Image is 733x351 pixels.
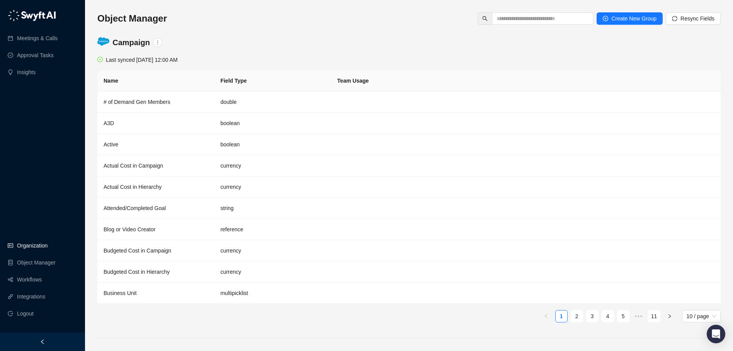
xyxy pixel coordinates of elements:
[214,176,331,198] td: currency
[214,198,331,219] td: string
[633,310,645,322] li: Next 5 Pages
[214,283,331,304] td: multipicklist
[155,40,160,45] span: more
[97,176,214,198] td: Actual Cost in Hierarchy
[331,70,721,92] th: Team Usage
[97,113,721,134] tr: A3Dboolean
[214,261,331,283] td: currency
[586,310,599,322] li: 3
[97,240,721,261] tr: Budgeted Cost in Campaigncurrency
[40,339,45,344] span: left
[663,310,676,322] button: right
[666,12,721,25] button: Resync Fields
[687,310,716,322] span: 10 / page
[17,306,34,321] span: Logout
[97,57,103,62] span: check-circle
[97,261,214,283] td: Budgeted Cost in Hierarchy
[571,310,583,322] a: 2
[17,47,54,63] a: Approval Tasks
[663,310,676,322] li: Next Page
[667,314,672,319] span: right
[17,64,36,80] a: Insights
[97,283,721,304] tr: Business Unitmultipicklist
[17,238,48,253] a: Organization
[648,310,660,322] a: 11
[482,16,488,21] span: search
[617,310,629,322] li: 5
[97,261,721,283] tr: Budgeted Cost in Hierarchycurrency
[214,70,331,92] th: Field Type
[97,240,214,261] td: Budgeted Cost in Campaign
[97,12,167,25] h3: Object Manager
[97,176,721,198] tr: Actual Cost in Hierarchycurrency
[97,134,721,155] tr: Activeboolean
[214,113,331,134] td: boolean
[648,310,660,322] li: 11
[106,57,178,63] span: Last synced [DATE] 12:00 AM
[214,92,331,113] td: double
[603,16,608,21] span: plus-circle
[112,37,150,48] h4: Campaign
[611,14,656,23] span: Create New Group
[214,155,331,176] td: currency
[97,155,721,176] tr: Actual Cost in Campaigncurrency
[97,283,214,304] td: Business Unit
[97,155,214,176] td: Actual Cost in Campaign
[555,310,568,322] li: 1
[540,310,552,322] button: left
[17,255,56,270] a: Object Manager
[602,310,614,322] a: 4
[8,311,13,316] span: logout
[214,134,331,155] td: boolean
[682,310,721,322] div: Page Size
[597,12,663,25] button: Create New Group
[214,240,331,261] td: currency
[97,198,214,219] td: Attended/Completed Goal
[17,31,58,46] a: Meetings & Calls
[214,219,331,240] td: reference
[97,70,214,92] th: Name
[97,198,721,219] tr: Attended/Completed Goalstring
[587,310,598,322] a: 3
[672,16,677,21] span: sync
[97,219,214,240] td: Blog or Video Creator
[544,314,548,319] span: left
[17,272,42,287] a: Workflows
[97,113,214,134] td: A3D
[17,289,45,304] a: Integrations
[97,219,721,240] tr: Blog or Video Creatorreference
[602,310,614,322] li: 4
[8,10,56,21] img: logo-05li4sbe.png
[571,310,583,322] li: 2
[97,134,214,155] td: Active
[680,14,714,23] span: Resync Fields
[556,310,567,322] a: 1
[617,310,629,322] a: 5
[707,325,725,343] div: Open Intercom Messenger
[97,92,721,113] tr: # of Demand Gen Membersdouble
[97,92,214,113] td: # of Demand Gen Members
[540,310,552,322] li: Previous Page
[633,310,645,322] span: •••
